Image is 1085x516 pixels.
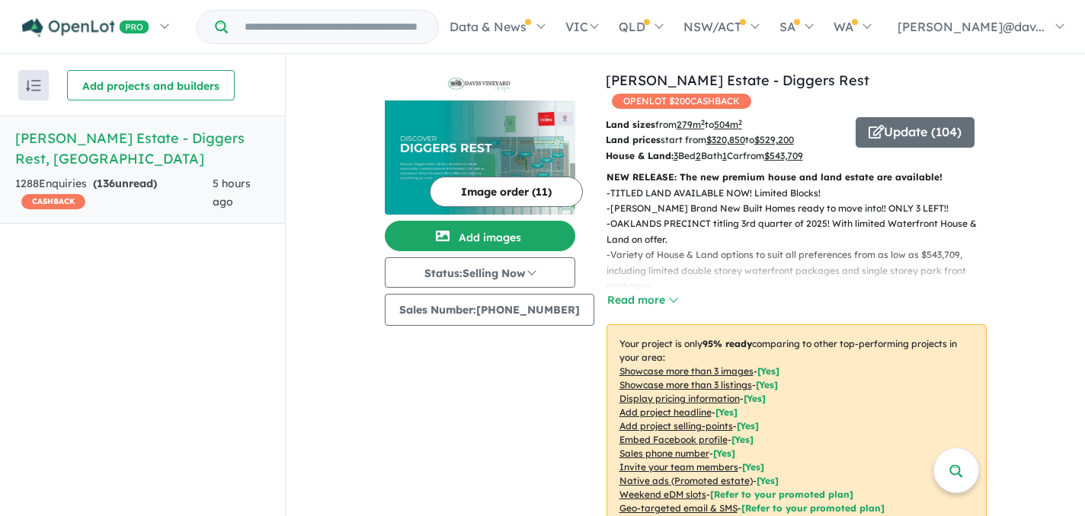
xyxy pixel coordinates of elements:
b: House & Land: [606,150,674,161]
span: 136 [97,177,115,190]
u: Add project headline [619,406,712,418]
p: Bed Bath Car from [606,148,844,164]
button: Sales Number:[PHONE_NUMBER] [385,294,594,326]
a: [PERSON_NAME] Estate - Diggers Rest [606,72,869,89]
b: 95 % ready [703,338,752,349]
p: start from [606,132,844,148]
span: [ Yes ] [756,379,778,390]
b: Land sizes [606,119,655,130]
u: 2 [696,150,701,161]
span: OPENLOT $ 200 CASHBACK [612,94,751,109]
u: Add project selling-points [619,420,733,432]
button: Image order (11) [430,177,583,207]
button: Update (104) [856,117,975,148]
strong: ( unread) [93,177,157,190]
u: Invite your team members [619,461,738,473]
a: Davis Vineyard Estate - Diggers Rest LogoDavis Vineyard Estate - Diggers Rest [385,70,575,215]
u: Sales phone number [619,448,709,459]
img: Davis Vineyard Estate - Diggers Rest [385,100,575,215]
p: - Variety of House & Land options to suit all preferences from as low as $543,709, including limi... [607,247,999,294]
span: [ Yes ] [713,448,735,459]
span: CASHBACK [21,194,85,209]
span: to [705,119,742,130]
p: NEW RELEASE: The new premium house and land estate are available! [607,170,987,185]
u: 3 [674,150,678,161]
u: Display pricing information [619,393,740,404]
p: - TITLED LAND AVAILABLE NOW! Limited Blocks! [607,186,999,201]
img: Openlot PRO Logo White [22,18,149,37]
h5: [PERSON_NAME] Estate - Diggers Rest , [GEOGRAPHIC_DATA] [15,128,270,169]
sup: 2 [701,118,705,126]
span: [PERSON_NAME]@dav... [898,19,1045,34]
span: 5 hours ago [213,177,251,209]
input: Try estate name, suburb, builder or developer [231,11,435,43]
u: 279 m [677,119,705,130]
u: Embed Facebook profile [619,434,728,445]
p: from [606,117,844,132]
u: Showcase more than 3 listings [619,379,752,390]
span: [ Yes ] [757,365,779,377]
p: - [PERSON_NAME] Brand New Built Homes ready to move into!! ONLY 3 LEFT!! [607,201,999,216]
span: [ Yes ] [737,420,759,432]
u: $ 320,850 [706,134,745,145]
u: $ 543,709 [764,150,803,161]
u: $ 529,200 [754,134,794,145]
span: [ Yes ] [744,393,766,404]
span: [ Yes ] [731,434,754,445]
button: Status:Selling Now [385,257,575,288]
u: Weekend eDM slots [619,489,706,500]
img: sort.svg [26,80,41,91]
u: 504 m [714,119,742,130]
div: 1288 Enquir ies [15,175,213,212]
u: Geo-targeted email & SMS [619,502,738,514]
span: [Refer to your promoted plan] [741,502,885,514]
b: Land prices [606,134,661,145]
p: - OAKLANDS PRECINCT titling 3rd quarter of 2025! With limited Waterfront House & Land on offer. [607,216,999,247]
span: [Refer to your promoted plan] [710,489,853,500]
button: Read more [607,291,678,309]
span: [ Yes ] [715,406,738,418]
button: Add projects and builders [67,70,235,100]
span: to [745,134,794,145]
img: Davis Vineyard Estate - Diggers Rest Logo [391,76,569,94]
span: [Yes] [757,475,779,486]
u: Showcase more than 3 images [619,365,754,377]
u: Native ads (Promoted estate) [619,475,753,486]
sup: 2 [738,118,742,126]
span: [ Yes ] [742,461,764,473]
button: Add images [385,221,575,251]
u: 1 [722,150,727,161]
